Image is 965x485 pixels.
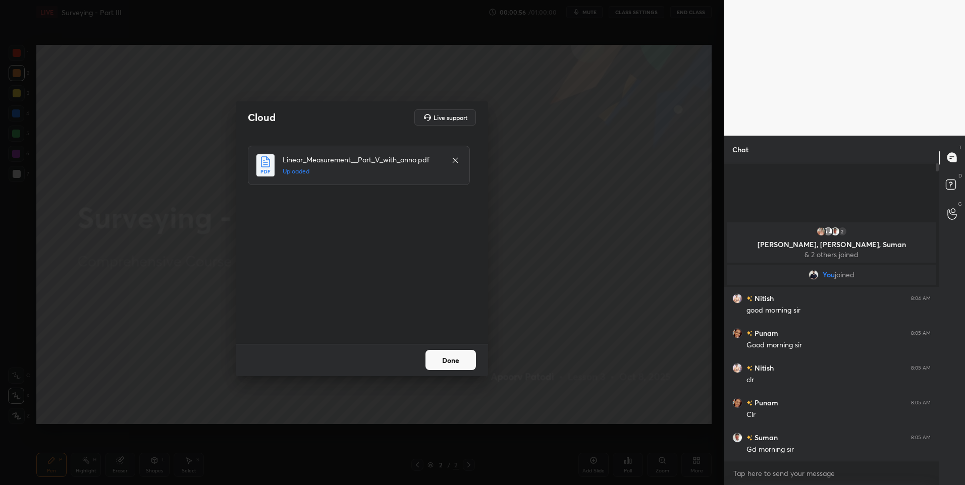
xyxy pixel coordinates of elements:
[753,362,774,373] h6: Nitish
[732,432,742,442] img: defa84a710a04f19894d4308fc82db11.jpg
[732,328,742,338] img: ad9b1ca7378248a280ec44d6413dd476.jpg
[746,366,753,371] img: no-rating-badge.077c3623.svg
[733,240,930,249] p: [PERSON_NAME], [PERSON_NAME], Suman
[746,375,931,385] div: clr
[911,399,931,405] div: 8:05 AM
[746,331,753,336] img: no-rating-badge.077c3623.svg
[746,296,753,301] img: no-rating-badge.077c3623.svg
[283,167,441,176] h5: Uploaded
[809,270,819,280] img: 3a38f146e3464b03b24dd93f76ec5ac5.jpg
[911,330,931,336] div: 8:05 AM
[823,226,833,236] img: default.png
[732,362,742,373] img: 25161cd813f44d8bbfdb517769f7c2be.jpg
[911,295,931,301] div: 8:04 AM
[746,400,753,406] img: no-rating-badge.077c3623.svg
[958,172,962,179] p: D
[830,226,840,236] img: defa84a710a04f19894d4308fc82db11.jpg
[732,293,742,303] img: 25161cd813f44d8bbfdb517769f7c2be.jpg
[746,306,931,316] div: good morning sir
[733,251,930,259] p: & 2 others joined
[746,340,931,350] div: Good morning sir
[283,154,441,165] h4: Linear_Measurement__Part_V_with_anno.pdf
[911,365,931,371] div: 8:05 AM
[753,432,778,443] h6: Suman
[753,328,778,338] h6: Punam
[753,293,774,304] h6: Nitish
[732,397,742,407] img: ad9b1ca7378248a280ec44d6413dd476.jpg
[823,271,835,279] span: You
[724,136,757,163] p: Chat
[434,114,467,120] h5: Live support
[837,226,847,236] div: 2
[746,435,753,441] img: no-rating-badge.077c3623.svg
[425,350,476,370] button: Done
[724,220,939,461] div: grid
[816,226,826,236] img: 51598d9d08a5417698366b323d63f9d4.jpg
[958,200,962,208] p: G
[753,397,778,408] h6: Punam
[746,445,931,455] div: Gd morning sir
[835,271,854,279] span: joined
[959,144,962,151] p: T
[746,410,931,420] div: Clr
[911,434,931,440] div: 8:05 AM
[248,111,276,124] h2: Cloud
